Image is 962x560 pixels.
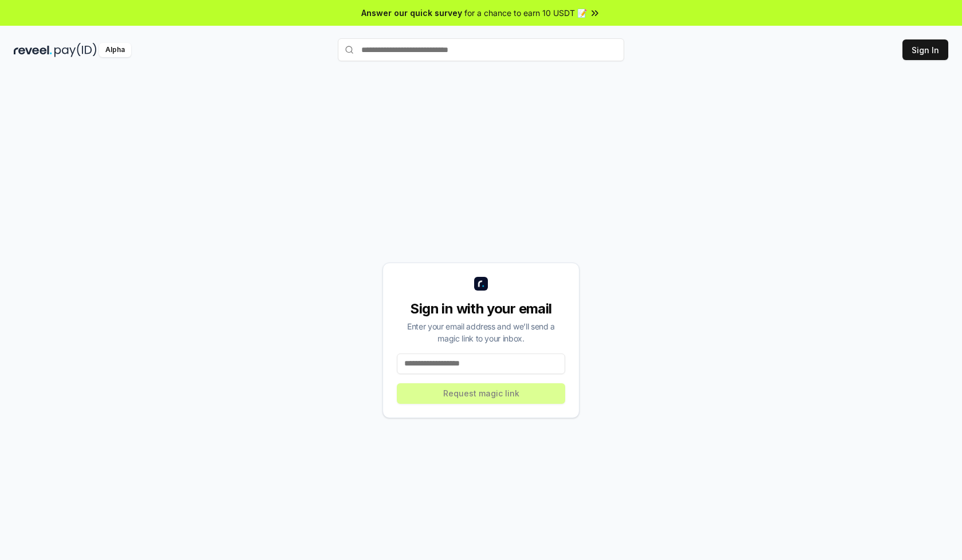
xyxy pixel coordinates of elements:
[54,43,97,57] img: pay_id
[397,320,565,344] div: Enter your email address and we’ll send a magic link to your inbox.
[361,7,462,19] span: Answer our quick survey
[99,43,131,57] div: Alpha
[902,39,948,60] button: Sign In
[474,277,488,291] img: logo_small
[464,7,587,19] span: for a chance to earn 10 USDT 📝
[14,43,52,57] img: reveel_dark
[397,300,565,318] div: Sign in with your email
